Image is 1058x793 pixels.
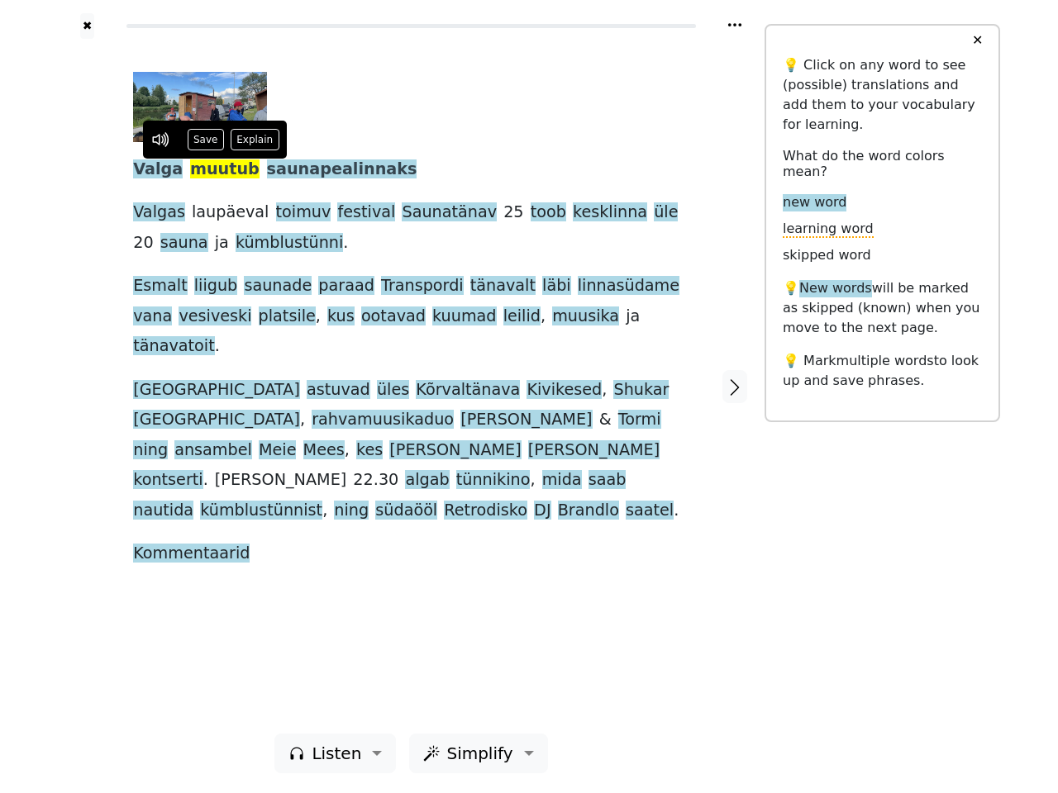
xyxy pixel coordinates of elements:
[962,26,993,55] button: ✕
[375,501,437,521] span: südaööl
[133,380,300,401] span: [GEOGRAPHIC_DATA]
[316,306,321,327] span: ,
[215,470,346,491] span: [PERSON_NAME]
[578,276,679,297] span: linnasüdame
[307,380,370,401] span: astuvad
[244,276,312,297] span: saunade
[674,501,679,521] span: .
[334,501,369,521] span: ning
[343,233,348,254] span: .
[337,202,395,223] span: festival
[322,501,327,521] span: ,
[626,306,640,327] span: ja
[133,233,153,254] span: 20
[312,741,361,766] span: Listen
[654,202,678,223] span: üle
[799,280,872,297] span: New words
[626,501,674,521] span: saatel
[389,440,521,461] span: [PERSON_NAME]
[133,501,193,521] span: nautida
[618,410,661,430] span: Tormi
[194,276,238,297] span: liigub
[531,202,566,223] span: toob
[552,306,619,327] span: muusika
[416,380,520,401] span: Kõrvaltänava
[783,194,846,211] span: new word
[267,159,417,180] span: saunapealinnaks
[215,233,229,254] span: ja
[602,380,607,401] span: ,
[133,410,300,430] span: [GEOGRAPHIC_DATA]
[379,470,398,491] span: 30
[345,440,350,461] span: ,
[542,470,582,491] span: mida
[444,501,527,521] span: Retrodisko
[179,306,251,327] span: vesiveski
[456,470,531,491] span: tünnikino
[573,202,647,223] span: kesklinna
[231,129,279,150] button: Explain
[528,440,660,461] span: [PERSON_NAME]
[503,202,523,223] span: 25
[133,276,187,297] span: Esmalt
[599,410,612,430] span: &
[542,276,571,297] span: läbi
[783,221,874,238] span: learning word
[405,470,449,491] span: algab
[215,336,220,357] span: .
[589,470,627,491] span: saab
[381,276,464,297] span: Transpordi
[613,380,669,401] span: Shukar
[361,306,426,327] span: ootavad
[236,233,343,254] span: kümblustünni
[188,129,224,150] button: Save
[203,470,208,491] span: .
[133,306,172,327] span: vana
[836,353,934,368] span: multiple words
[460,410,592,430] span: [PERSON_NAME]
[133,336,214,357] span: tänavatoit
[534,501,550,521] span: DJ
[356,440,383,461] span: kes
[541,306,546,327] span: ,
[503,306,541,327] span: leilid
[432,306,496,327] span: kuumad
[303,440,345,461] span: Mees
[133,72,267,142] img: 17075168t1h3883.jpg
[259,306,316,327] span: platsile
[192,202,269,223] span: laupäeval
[530,470,535,491] span: ,
[133,470,203,491] span: kontserti
[174,440,252,461] span: ansambel
[783,278,982,338] p: 💡 will be marked as skipped (known) when you move to the next page.
[783,351,982,391] p: 💡 Mark to look up and save phrases.
[80,13,94,39] button: ✖
[133,202,185,223] span: Valgas
[190,159,260,180] span: muutub
[160,233,208,254] span: sauna
[470,276,536,297] span: tänavalt
[276,202,331,223] span: toimuv
[133,544,250,564] span: Kommentaarid
[783,247,871,264] span: skipped word
[353,470,373,491] span: 22
[312,410,454,430] span: rahvamuusikaduo
[200,501,322,521] span: kümblustünnist
[133,159,183,180] span: Valga
[377,380,409,401] span: üles
[558,501,619,521] span: Brandlo
[259,440,297,461] span: Meie
[409,734,547,773] button: Simplify
[783,148,982,179] h6: What do the word colors mean?
[783,55,982,135] p: 💡 Click on any word to see (possible) translations and add them to your vocabulary for learning.
[527,380,602,401] span: Kivikesed
[300,410,305,430] span: ,
[318,276,374,297] span: paraad
[374,470,379,491] span: .
[402,202,497,223] span: Saunatänav
[274,734,396,773] button: Listen
[133,440,168,461] span: ning
[446,741,512,766] span: Simplify
[327,306,355,327] span: kus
